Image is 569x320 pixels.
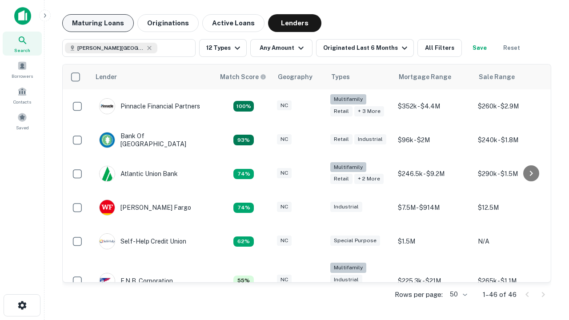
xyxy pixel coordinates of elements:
a: Saved [3,109,42,133]
div: Pinnacle Financial Partners [99,98,200,114]
img: picture [100,166,115,181]
div: Multifamily [330,162,366,172]
div: Matching Properties: 12, hasApolloMatch: undefined [233,169,254,180]
div: NC [277,168,292,178]
button: Maturing Loans [62,14,134,32]
div: Special Purpose [330,236,380,246]
span: Saved [16,124,29,131]
span: [PERSON_NAME][GEOGRAPHIC_DATA], [GEOGRAPHIC_DATA] [77,44,144,52]
div: NC [277,134,292,144]
div: Lender [96,72,117,82]
div: Capitalize uses an advanced AI algorithm to match your search with the best lender. The match sco... [220,72,266,82]
th: Geography [272,64,326,89]
p: 1–46 of 46 [483,289,517,300]
div: Retail [330,174,353,184]
a: Contacts [3,83,42,107]
div: 50 [446,288,469,301]
div: Sale Range [479,72,515,82]
div: Multifamily [330,263,366,273]
td: $290k - $1.5M [473,157,553,191]
td: $225.3k - $21M [393,258,473,303]
span: Borrowers [12,72,33,80]
div: Mortgage Range [399,72,451,82]
div: Retail [330,106,353,116]
p: Rows per page: [395,289,443,300]
div: Types [331,72,350,82]
div: Industrial [330,275,362,285]
div: Multifamily [330,94,366,104]
h6: Match Score [220,72,264,82]
iframe: Chat Widget [525,249,569,292]
div: Matching Properties: 12, hasApolloMatch: undefined [233,203,254,213]
span: Contacts [13,98,31,105]
img: picture [100,132,115,148]
button: Active Loans [202,14,264,32]
td: $1.5M [393,224,473,258]
button: Save your search to get updates of matches that match your search criteria. [465,39,494,57]
th: Types [326,64,393,89]
td: N/A [473,224,553,258]
th: Mortgage Range [393,64,473,89]
td: $96k - $2M [393,123,473,157]
div: Matching Properties: 9, hasApolloMatch: undefined [233,276,254,286]
td: $7.5M - $914M [393,191,473,224]
div: Matching Properties: 10, hasApolloMatch: undefined [233,236,254,247]
button: Any Amount [250,39,313,57]
a: Search [3,32,42,56]
td: $352k - $4.4M [393,89,473,123]
th: Lender [90,64,215,89]
div: Matching Properties: 15, hasApolloMatch: undefined [233,135,254,145]
td: $240k - $1.8M [473,123,553,157]
button: Lenders [268,14,321,32]
div: Industrial [354,134,386,144]
td: $246.5k - $9.2M [393,157,473,191]
div: Bank Of [GEOGRAPHIC_DATA] [99,132,206,148]
button: Originations [137,14,199,32]
td: $265k - $1.1M [473,258,553,303]
img: picture [100,234,115,249]
button: All Filters [417,39,462,57]
div: [PERSON_NAME] Fargo [99,200,191,216]
th: Capitalize uses an advanced AI algorithm to match your search with the best lender. The match sco... [215,64,272,89]
div: Geography [278,72,313,82]
div: Industrial [330,202,362,212]
button: Reset [497,39,526,57]
span: Search [14,47,30,54]
div: + 3 more [354,106,384,116]
img: picture [100,273,115,288]
button: 12 Types [199,39,247,57]
td: $12.5M [473,191,553,224]
img: picture [100,200,115,215]
div: Matching Properties: 29, hasApolloMatch: undefined [233,101,254,112]
div: Self-help Credit Union [99,233,186,249]
div: NC [277,236,292,246]
div: NC [277,275,292,285]
a: Borrowers [3,57,42,81]
div: F.n.b. Corporation [99,273,173,289]
div: Originated Last 6 Months [323,43,410,53]
img: capitalize-icon.png [14,7,31,25]
div: NC [277,202,292,212]
div: Atlantic Union Bank [99,166,178,182]
div: NC [277,100,292,111]
div: + 2 more [354,174,384,184]
img: picture [100,99,115,114]
td: $260k - $2.9M [473,89,553,123]
th: Sale Range [473,64,553,89]
button: Originated Last 6 Months [316,39,414,57]
div: Retail [330,134,353,144]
